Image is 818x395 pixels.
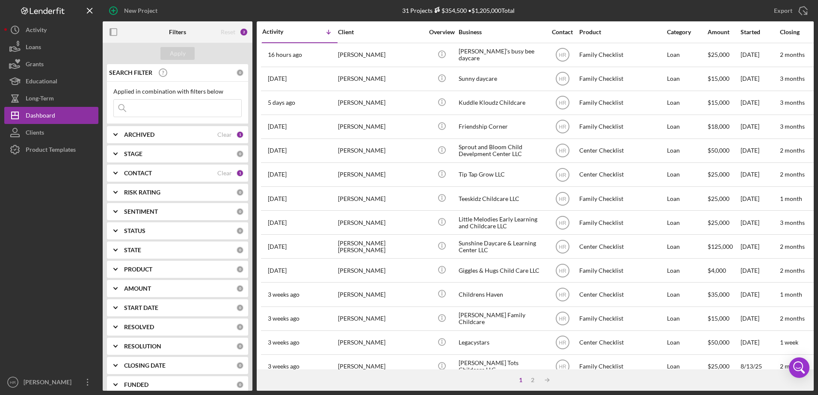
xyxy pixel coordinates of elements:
div: 31 Projects • $1,205,000 Total [402,7,515,14]
div: [PERSON_NAME] [338,139,424,162]
div: Loan [667,307,707,330]
span: $25,000 [708,171,729,178]
span: $18,000 [708,123,729,130]
text: HR [559,148,566,154]
time: 2025-08-14 05:41 [268,339,299,346]
time: 2025-08-17 23:03 [268,267,287,274]
div: 0 [236,381,244,389]
div: Family Checklist [579,259,665,282]
div: Loans [26,38,41,58]
div: [PERSON_NAME] Family Childcare [459,307,544,330]
time: 2025-08-16 18:53 [268,291,299,298]
time: 1 week [780,339,798,346]
div: [PERSON_NAME] [338,259,424,282]
time: 2025-08-26 20:37 [268,147,287,154]
div: 0 [236,208,244,215]
div: Client [338,29,424,35]
div: Sunny daycare [459,68,544,90]
div: [PERSON_NAME] [21,374,77,393]
div: Loan [667,68,707,90]
div: [DATE] [741,211,779,234]
div: [PERSON_NAME] [338,355,424,378]
time: 2025-08-26 18:13 [268,171,287,178]
div: Open Intercom Messenger [789,357,809,378]
span: $25,000 [708,363,729,370]
div: [PERSON_NAME] [338,163,424,186]
time: 2 months [780,51,805,58]
div: 1 [515,377,527,383]
div: Business [459,29,544,35]
div: Loan [667,331,707,354]
text: HR [559,100,566,106]
div: Loan [667,44,707,66]
span: $125,000 [708,243,733,250]
time: 2025-08-14 21:25 [268,315,299,322]
time: 2 months [780,171,805,178]
div: [DATE] [741,307,779,330]
div: 0 [236,246,244,254]
b: CONTACT [124,170,152,177]
div: [DATE] [741,187,779,210]
text: HR [559,76,566,82]
div: [DATE] [741,68,779,90]
span: $50,000 [708,147,729,154]
div: Educational [26,73,57,92]
div: Family Checklist [579,187,665,210]
a: Loans [4,38,98,56]
div: 2 [527,377,539,383]
time: 2025-09-02 15:40 [268,75,287,82]
text: HR [559,244,566,250]
time: 2025-09-03 03:00 [268,51,302,58]
time: 2 months [780,315,805,322]
div: Giggles & Hugs Child Care LLC [459,259,544,282]
span: $35,000 [708,291,729,298]
div: [DATE] [741,91,779,114]
a: Product Templates [4,141,98,158]
span: $15,000 [708,75,729,82]
button: Clients [4,124,98,141]
time: 2 months [780,267,805,274]
b: RESOLUTION [124,343,161,350]
div: Overview [426,29,458,35]
div: Loan [667,235,707,258]
time: 2025-08-19 18:30 [268,243,287,250]
div: Sunshine Daycare & Learning Center LLC [459,235,544,258]
b: SENTIMENT [124,208,158,215]
span: $15,000 [708,315,729,322]
text: HR [559,52,566,58]
span: $50,000 [708,339,729,346]
span: $15,000 [708,99,729,106]
div: Loan [667,115,707,138]
button: Grants [4,56,98,73]
div: [PERSON_NAME] Tots Childcare LLC [459,355,544,378]
div: Product [579,29,665,35]
div: Center Checklist [579,139,665,162]
div: Loan [667,91,707,114]
div: Product Templates [26,141,76,160]
div: Activity [262,28,300,35]
div: Loan [667,283,707,306]
button: Long-Term [4,90,98,107]
time: 1 month [780,291,802,298]
time: 2025-08-25 19:24 [268,195,287,202]
div: Loan [667,355,707,378]
text: HR [559,124,566,130]
b: AMOUNT [124,285,151,292]
span: $4,000 [708,267,726,274]
button: New Project [103,2,166,19]
div: [PERSON_NAME] [338,91,424,114]
time: 2 months [780,243,805,250]
b: STATE [124,247,141,254]
div: New Project [124,2,157,19]
text: HR [559,268,566,274]
div: [DATE] [741,283,779,306]
div: Family Checklist [579,68,665,90]
text: HR [559,292,566,298]
div: Clear [217,131,232,138]
div: Loan [667,259,707,282]
div: [PERSON_NAME]’s busy bee daycare [459,44,544,66]
text: HR [559,220,566,226]
b: START DATE [124,304,158,311]
b: RESOLVED [124,324,154,330]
